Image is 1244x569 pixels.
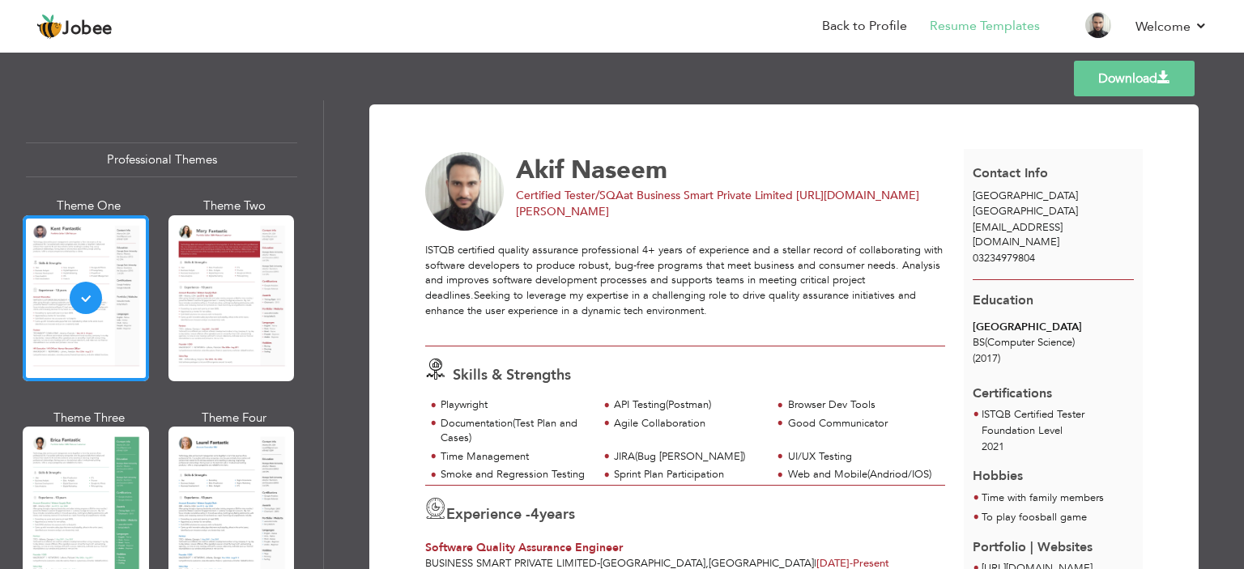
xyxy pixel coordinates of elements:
[172,197,298,214] div: Theme Two
[973,351,1000,366] span: (2017)
[1085,12,1111,38] img: Profile Img
[973,291,1033,309] span: Education
[516,188,919,219] span: at Business Smart Private Limited [URL][DOMAIN_NAME][PERSON_NAME]
[982,439,1134,456] p: 2021
[62,20,113,38] span: Jobee
[614,467,762,482] div: Sprint Plan Participation
[441,397,589,413] div: Playwright
[446,504,530,524] span: Experience -
[788,416,936,431] div: Good Communicator
[614,397,762,413] div: API Testing(Postman)
[26,142,297,177] div: Professional Themes
[973,251,1035,265] span: 03234979804
[453,365,571,385] span: Skills & Strengths
[441,449,589,465] div: Time Management
[614,416,762,431] div: Agile Collaboration
[982,490,1104,505] span: Time with family members
[973,538,1093,556] span: Portfolio | Websites
[822,17,907,36] a: Back to Profile
[982,510,1087,524] span: To play foosball game
[36,14,62,40] img: jobee.io
[973,320,1134,335] div: [GEOGRAPHIC_DATA]
[973,189,1078,203] span: [GEOGRAPHIC_DATA]
[530,504,539,524] span: 4
[973,204,1078,219] span: [GEOGRAPHIC_DATA]
[516,153,564,187] span: Akif
[425,152,505,231] img: No image
[425,540,623,555] span: Software Quality Assurance Engineer
[571,153,667,187] span: Naseem
[973,335,1075,350] span: BS(Computer Science)
[788,397,936,413] div: Browser Dev Tools
[788,467,936,482] div: Web and Mobile(Andriod/IOS)
[973,467,1023,485] span: Hobbies
[788,449,936,465] div: UI/UX Testing
[982,407,1084,438] span: ISTQB Certified Tester Foundation Level
[172,410,298,427] div: Theme Four
[1074,61,1195,96] a: Download
[973,164,1048,182] span: Contact Info
[36,14,113,40] a: Jobee
[26,410,152,427] div: Theme Three
[425,243,945,333] div: ISTQB certified quality assurance professional 4+ years of experience and a stellar record of col...
[930,17,1040,36] a: Resume Templates
[441,416,589,446] div: Documentation(Test Plan and Cases)
[441,467,589,482] div: Smoke and Regression Testing
[614,449,762,465] div: JIRA(Bug [PERSON_NAME])
[516,188,624,203] span: Certified Tester/SQA
[973,220,1063,250] span: [EMAIL_ADDRESS][DOMAIN_NAME]
[530,504,575,525] label: years
[1135,17,1208,36] a: Welcome
[973,372,1052,403] span: Certifications
[26,197,152,214] div: Theme One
